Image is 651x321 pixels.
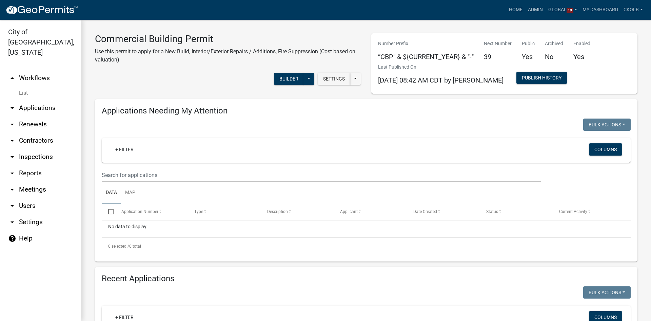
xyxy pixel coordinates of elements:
datatable-header-cell: Type [188,203,261,220]
datatable-header-cell: Date Created [407,203,479,220]
button: Bulk Actions [583,119,631,131]
wm-modal-confirm: Workflow Publish History [516,76,567,81]
span: Type [194,209,203,214]
a: + Filter [110,143,139,156]
h5: “CBP" & ${CURRENT_YEAR} & "-" [378,53,474,61]
span: 0 selected / [108,244,129,249]
h4: Applications Needing My Attention [102,106,631,116]
button: Columns [589,143,622,156]
div: No data to display [102,220,631,237]
i: arrow_drop_down [8,169,16,177]
i: arrow_drop_down [8,185,16,194]
datatable-header-cell: Application Number [115,203,188,220]
span: Current Activity [559,209,587,214]
p: Public [522,40,535,47]
button: Bulk Actions [583,286,631,299]
span: Description [267,209,288,214]
p: Number Prefix [378,40,474,47]
span: Date Created [413,209,437,214]
p: Last Published On [378,64,504,71]
a: Data [102,182,121,204]
i: help [8,234,16,243]
h5: Yes [573,53,590,61]
datatable-header-cell: Applicant [334,203,407,220]
p: Use this permit to apply for a New Build, Interior/Exterior Repairs / Additions, Fire Suppression... [95,48,361,64]
h5: 39 [484,53,512,61]
div: 0 total [102,238,631,255]
datatable-header-cell: Select [102,203,115,220]
h3: Commercial Building Permit [95,33,361,45]
button: Publish History [516,72,567,84]
i: arrow_drop_down [8,120,16,128]
datatable-header-cell: Status [480,203,553,220]
a: My Dashboard [580,3,621,16]
h4: Recent Applications [102,274,631,284]
h5: Yes [522,53,535,61]
a: Home [506,3,525,16]
button: Builder [274,73,304,85]
i: arrow_drop_down [8,153,16,161]
input: Search for applications [102,168,541,182]
i: arrow_drop_down [8,218,16,226]
datatable-header-cell: Current Activity [553,203,626,220]
datatable-header-cell: Description [261,203,334,220]
p: Enabled [573,40,590,47]
span: Applicant [340,209,358,214]
button: Settings [318,73,350,85]
h5: No [545,53,563,61]
a: Map [121,182,139,204]
i: arrow_drop_down [8,202,16,210]
a: Global19 [546,3,580,16]
a: ckolb [621,3,646,16]
i: arrow_drop_down [8,137,16,145]
a: Admin [525,3,546,16]
span: Application Number [121,209,158,214]
p: Archived [545,40,563,47]
p: Next Number [484,40,512,47]
span: 19 [567,8,573,13]
span: [DATE] 08:42 AM CDT by [PERSON_NAME] [378,76,504,84]
i: arrow_drop_down [8,104,16,112]
i: arrow_drop_up [8,74,16,82]
span: Status [486,209,498,214]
